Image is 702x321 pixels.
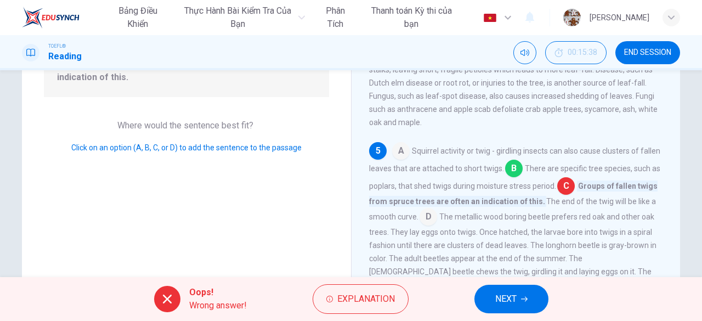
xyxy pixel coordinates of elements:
a: EduSynch logo [22,7,105,29]
h1: Reading [48,50,82,63]
span: Squirrel activity or twig - girdling insects can also cause clusters of fallen leaves that are at... [369,147,660,173]
span: Click on an option (A, B, C, or D) to add the sentence to the passage [71,143,302,152]
div: 5 [369,142,387,160]
span: Oops! [189,286,247,299]
span: Wrong answer! [189,299,247,312]
img: Profile picture [563,9,581,26]
button: Thực hành bài kiểm tra của bạn [175,1,310,34]
img: EduSynch logo [22,7,80,29]
span: Bảng điều khiển [109,4,167,31]
div: Hide [545,41,607,64]
button: Thanh toán Kỳ thi của bạn [361,1,461,34]
span: Phân tích [318,4,353,31]
span: Where would the sentence best fit? [117,120,256,131]
span: C [557,177,575,195]
span: Thanh toán Kỳ thi của bạn [366,4,457,31]
div: [PERSON_NAME] [590,11,649,24]
span: D [420,208,437,226]
button: Phân tích [314,1,357,34]
button: NEXT [474,285,548,313]
span: The metallic wood boring beetle prefers red oak and other oak trees. They lay eggs onto twigs. On... [369,212,656,302]
span: Groups of fallen twigs from spruce trees are often an indication of this. [57,58,316,84]
button: Bảng điều khiển [105,1,171,34]
span: 00:15:38 [568,48,597,57]
button: 00:15:38 [545,41,607,64]
span: TOEFL® [48,42,66,50]
span: Explanation [337,291,395,307]
button: Explanation [313,284,409,314]
div: Mute [513,41,536,64]
img: vi [483,14,497,22]
span: A [392,142,410,160]
button: END SESSION [615,41,680,64]
span: END SESSION [624,48,671,57]
span: B [505,160,523,177]
span: NEXT [495,291,517,307]
span: Thực hành bài kiểm tra của bạn [180,4,296,31]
